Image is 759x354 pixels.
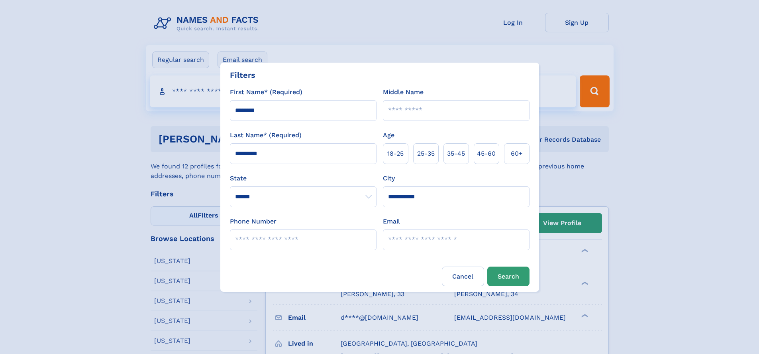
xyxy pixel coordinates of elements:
label: Middle Name [383,87,424,97]
span: 18‑25 [387,149,404,158]
span: 45‑60 [477,149,496,158]
label: State [230,174,377,183]
label: City [383,174,395,183]
div: Filters [230,69,255,81]
label: First Name* (Required) [230,87,302,97]
label: Cancel [442,267,484,286]
label: Last Name* (Required) [230,131,302,140]
label: Phone Number [230,217,277,226]
button: Search [487,267,530,286]
span: 35‑45 [447,149,465,158]
span: 60+ [511,149,523,158]
label: Age [383,131,394,140]
label: Email [383,217,400,226]
span: 25‑35 [417,149,435,158]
